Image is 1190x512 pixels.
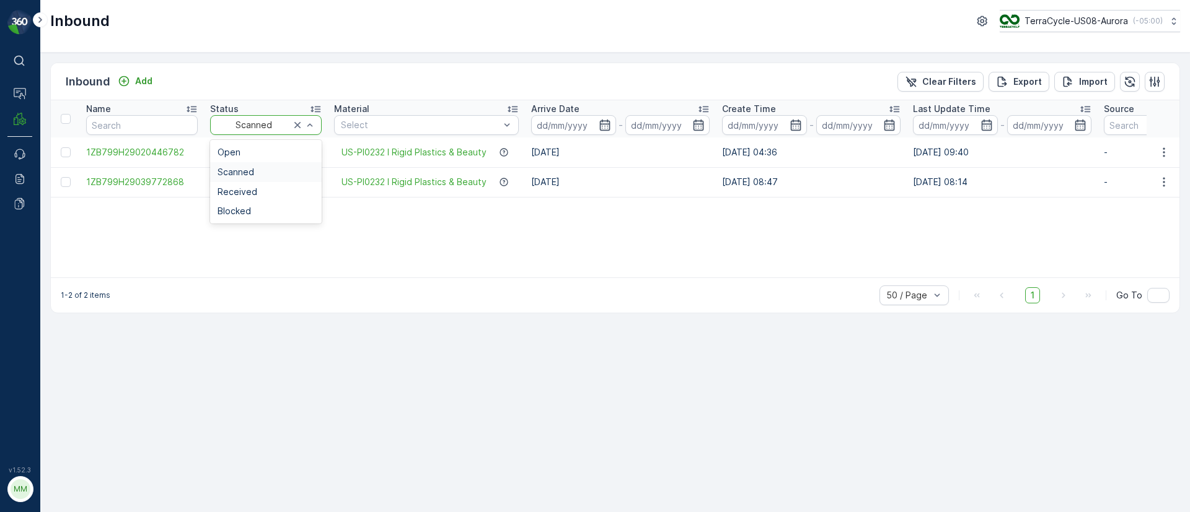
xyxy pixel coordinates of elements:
[50,11,110,31] p: Inbound
[897,72,984,92] button: Clear Filters
[86,103,111,115] p: Name
[86,115,198,135] input: Search
[809,118,814,132] p: -
[922,76,976,88] p: Clear Filters
[1013,76,1042,88] p: Export
[1133,16,1163,26] p: ( -05:00 )
[86,146,198,158] a: 1ZB799H29020446782
[113,74,157,89] button: Add
[1025,287,1040,303] span: 1
[342,176,487,188] a: US-PI0232 I Rigid Plastics & Beauty
[342,146,487,158] a: US-PI0232 I Rigid Plastics & Beauty
[7,10,32,35] img: logo
[61,147,71,157] div: Toggle Row Selected
[1000,14,1020,28] img: image_ci7OI47.png
[907,167,1098,197] td: [DATE] 08:14
[1104,103,1134,115] p: Source
[7,476,32,502] button: MM
[1000,10,1180,32] button: TerraCycle-US08-Aurora(-05:00)
[913,115,998,135] input: dd/mm/yyyy
[907,137,1098,167] td: [DATE] 09:40
[1025,15,1128,27] p: TerraCycle-US08-Aurora
[531,103,580,115] p: Arrive Date
[218,187,257,197] span: Received
[716,137,907,167] td: [DATE] 04:36
[1079,76,1108,88] p: Import
[816,115,901,135] input: dd/mm/yyyy
[1054,72,1115,92] button: Import
[61,177,71,187] div: Toggle Row Selected
[135,75,152,87] p: Add
[334,103,369,115] p: Material
[66,73,110,90] p: Inbound
[722,103,776,115] p: Create Time
[525,167,716,197] td: [DATE]
[1007,115,1092,135] input: dd/mm/yyyy
[218,167,254,177] span: Scanned
[86,176,198,188] a: 1ZB799H29039772868
[531,115,616,135] input: dd/mm/yyyy
[11,479,30,499] div: MM
[989,72,1049,92] button: Export
[619,118,623,132] p: -
[625,115,710,135] input: dd/mm/yyyy
[1000,118,1005,132] p: -
[341,119,500,131] p: Select
[1116,289,1142,302] span: Go To
[716,167,907,197] td: [DATE] 08:47
[7,466,32,474] span: v 1.52.3
[210,103,239,115] p: Status
[61,290,110,300] p: 1-2 of 2 items
[218,147,240,157] span: Open
[525,137,716,167] td: [DATE]
[913,103,990,115] p: Last Update Time
[722,115,807,135] input: dd/mm/yyyy
[218,206,251,216] span: Blocked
